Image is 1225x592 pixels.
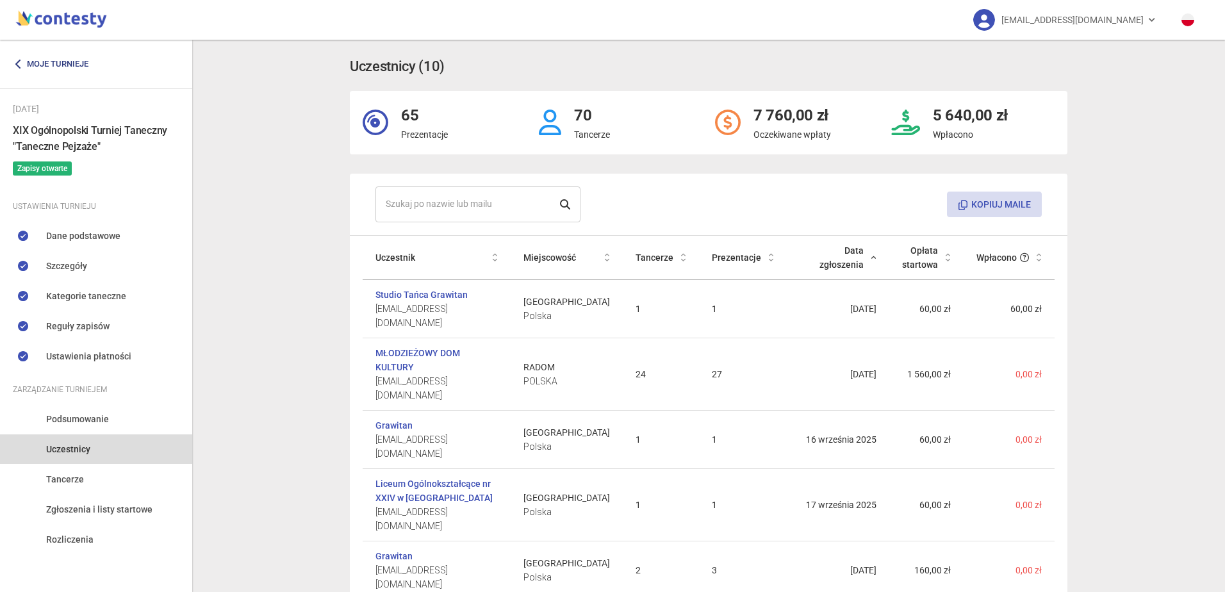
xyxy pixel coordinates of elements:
h3: Uczestnicy (10) [350,56,445,78]
td: [DATE] [787,280,889,338]
td: 60,00 zł [889,280,964,338]
span: Uczestnicy [46,442,90,456]
span: RADOM [523,360,610,374]
a: Liceum Ogólnokształcące nr XXIV w [GEOGRAPHIC_DATA] [375,477,498,505]
p: Prezentacje [401,127,448,142]
td: 1 [623,469,699,541]
td: 1 [699,280,787,338]
a: Studio Tańca Grawitan [375,288,468,302]
span: Zarządzanie turniejem [13,382,107,397]
span: [GEOGRAPHIC_DATA] [523,425,610,440]
td: 0,00 zł [964,338,1055,411]
span: Rozliczenia [46,532,94,547]
th: Data zgłoszenia [787,236,889,280]
h2: 65 [401,104,448,128]
a: Moje turnieje [13,53,98,76]
span: Szczegóły [46,259,87,273]
a: Grawitan [375,549,413,563]
th: Opłata startowa [889,236,964,280]
span: [EMAIL_ADDRESS][DOMAIN_NAME] [375,374,498,402]
span: Wpłacono [976,251,1017,265]
h2: 7 760,00 zł [753,104,831,128]
td: 60,00 zł [889,411,964,469]
span: Kategorie taneczne [46,289,126,303]
span: [EMAIL_ADDRESS][DOMAIN_NAME] [375,432,498,461]
span: Dane podstawowe [46,229,120,243]
p: Wpłacono [933,127,1008,142]
th: Uczestnik [363,236,511,280]
th: Tancerze [623,236,699,280]
td: 1 [623,411,699,469]
span: [EMAIL_ADDRESS][DOMAIN_NAME] [375,563,498,591]
span: Zgłoszenia i listy startowe [46,502,152,516]
p: Oczekiwane wpłaty [753,127,831,142]
h2: 5 640,00 zł [933,104,1008,128]
td: 1 [623,280,699,338]
td: 1 560,00 zł [889,338,964,411]
a: Grawitan [375,418,413,432]
div: Ustawienia turnieju [13,199,179,213]
td: 16 września 2025 [787,411,889,469]
span: Polska [523,505,610,519]
span: [GEOGRAPHIC_DATA] [523,491,610,505]
p: Tancerze [574,127,610,142]
button: Kopiuj maile [947,192,1042,217]
span: [EMAIL_ADDRESS][DOMAIN_NAME] [1001,6,1144,33]
span: Reguły zapisów [46,319,110,333]
td: 60,00 zł [964,280,1055,338]
th: Prezentacje [699,236,787,280]
td: 17 września 2025 [787,469,889,541]
td: 27 [699,338,787,411]
td: 1 [699,469,787,541]
td: 1 [699,411,787,469]
span: Ustawienia płatności [46,349,131,363]
td: 24 [623,338,699,411]
span: Polska [523,309,610,323]
td: [DATE] [787,338,889,411]
div: [DATE] [13,102,179,116]
span: POLSKA [523,374,610,388]
span: Tancerze [46,472,84,486]
span: [EMAIL_ADDRESS][DOMAIN_NAME] [375,505,498,533]
th: Miejscowość [511,236,623,280]
td: 60,00 zł [889,469,964,541]
span: Polska [523,570,610,584]
a: MŁODZIEŻOWY DOM KULTURY [375,346,498,374]
span: [EMAIL_ADDRESS][DOMAIN_NAME] [375,302,498,330]
td: 0,00 zł [964,469,1055,541]
h6: XIX Ogólnopolski Turniej Taneczny "Taneczne Pejzaże" [13,122,179,154]
h2: 70 [574,104,610,128]
td: 0,00 zł [964,411,1055,469]
span: [GEOGRAPHIC_DATA] [523,556,610,570]
span: [GEOGRAPHIC_DATA] [523,295,610,309]
span: Podsumowanie [46,412,109,426]
span: Polska [523,440,610,454]
span: Zapisy otwarte [13,161,72,176]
